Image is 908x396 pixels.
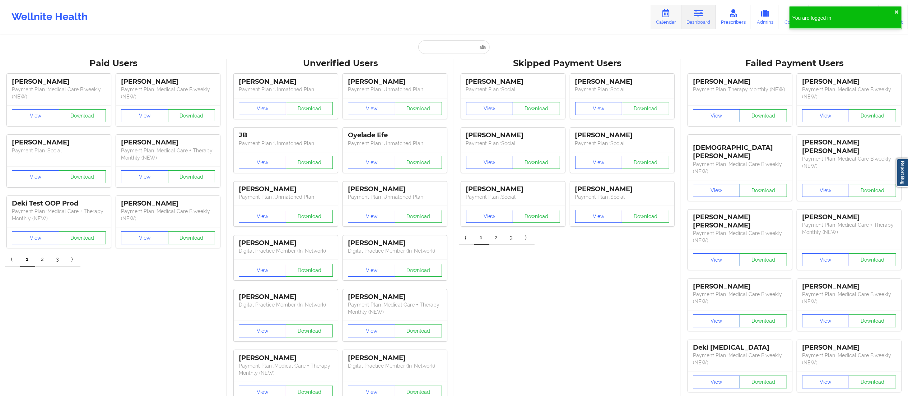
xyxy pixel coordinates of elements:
button: View [239,264,286,277]
button: View [802,376,849,388]
p: Payment Plan : Unmatched Plan [348,140,442,147]
a: Prescribers [716,5,751,29]
div: [PERSON_NAME] [802,344,896,352]
button: View [12,109,59,122]
button: View [575,156,623,169]
button: Download [740,184,787,197]
div: [PERSON_NAME] [802,282,896,291]
a: Next item [65,252,80,267]
div: Skipped Payment Users [459,58,676,69]
p: Payment Plan : Medical Care Biweekly (NEW) [802,155,896,170]
button: Download [395,324,442,337]
p: Payment Plan : Unmatched Plan [348,86,442,93]
button: Download [849,109,896,122]
a: Coaches [779,5,809,29]
div: [PERSON_NAME] [348,293,442,301]
a: 1 [20,252,35,267]
div: Failed Payment Users [686,58,903,69]
button: Download [59,170,106,183]
div: [PERSON_NAME] [348,354,442,362]
p: Payment Plan : Unmatched Plan [348,193,442,201]
button: View [802,314,849,327]
button: Download [395,102,442,115]
button: Download [513,156,560,169]
button: View [693,184,740,197]
button: Download [740,376,787,388]
div: [DEMOGRAPHIC_DATA][PERSON_NAME] [693,138,787,160]
p: Digital Practice Member (In-Network) [348,247,442,254]
button: Download [286,102,333,115]
button: Download [168,170,215,183]
button: View [239,102,286,115]
button: Download [849,314,896,327]
button: Download [740,314,787,327]
button: View [348,210,395,223]
button: View [575,102,623,115]
button: Download [740,253,787,266]
div: [PERSON_NAME] [575,131,669,139]
div: [PERSON_NAME] [802,78,896,86]
div: [PERSON_NAME] [12,78,106,86]
p: Payment Plan : Social [575,193,669,201]
button: View [466,210,513,223]
p: Payment Plan : Unmatched Plan [239,140,333,147]
p: Payment Plan : Social [575,86,669,93]
a: Admins [751,5,779,29]
p: Payment Plan : Therapy Monthly (NEW) [693,86,787,93]
div: JB [239,131,333,139]
p: Payment Plan : Medical Care Biweekly (NEW) [121,86,215,100]
div: [PERSON_NAME] [239,78,333,86]
button: Download [622,156,669,169]
div: [PERSON_NAME] [12,138,106,147]
div: [PERSON_NAME] [693,282,787,291]
button: close [894,9,899,15]
p: Payment Plan : Medical Care + Therapy Monthly (NEW) [348,301,442,316]
p: Payment Plan : Medical Care Biweekly (NEW) [802,291,896,305]
div: [PERSON_NAME] [121,78,215,86]
div: Oyelade Efe [348,131,442,139]
div: [PERSON_NAME] [802,213,896,221]
button: Download [286,264,333,277]
p: Payment Plan : Medical Care + Therapy Monthly (NEW) [802,221,896,236]
p: Payment Plan : Medical Care Biweekly (NEW) [693,291,787,305]
div: [PERSON_NAME] [348,78,442,86]
button: View [348,324,395,337]
div: Unverified Users [232,58,449,69]
a: Previous item [459,231,474,245]
div: [PERSON_NAME] [239,354,333,362]
button: Download [59,231,106,244]
button: Download [513,102,560,115]
div: [PERSON_NAME] [239,239,333,247]
button: Download [849,376,896,388]
button: View [802,253,849,266]
div: [PERSON_NAME] [575,185,669,193]
button: View [693,109,740,122]
div: [PERSON_NAME] [PERSON_NAME] [693,213,787,230]
div: [PERSON_NAME] [121,138,215,147]
div: Pagination Navigation [459,231,535,245]
button: View [693,376,740,388]
button: View [12,170,59,183]
div: [PERSON_NAME] [239,185,333,193]
p: Payment Plan : Medical Care Biweekly (NEW) [693,161,787,175]
a: 2 [35,252,50,267]
button: View [239,324,286,337]
button: View [121,231,168,244]
div: [PERSON_NAME] [121,199,215,208]
div: [PERSON_NAME] [693,78,787,86]
button: View [239,210,286,223]
p: Payment Plan : Medical Care Biweekly (NEW) [802,86,896,100]
p: Digital Practice Member (In-Network) [348,362,442,369]
button: Download [740,109,787,122]
p: Payment Plan : Social [466,86,560,93]
button: View [348,264,395,277]
button: View [802,184,849,197]
p: Payment Plan : Social [466,140,560,147]
a: 3 [50,252,65,267]
p: Payment Plan : Medical Care + Therapy Monthly (NEW) [239,362,333,377]
p: Payment Plan : Social [12,147,106,154]
div: [PERSON_NAME] [348,239,442,247]
button: View [121,170,168,183]
button: View [121,109,168,122]
button: Download [622,210,669,223]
